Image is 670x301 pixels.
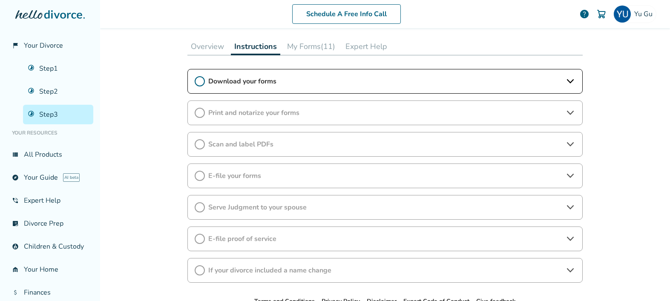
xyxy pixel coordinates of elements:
button: My Forms(11) [284,38,339,55]
span: garage_home [12,266,19,273]
a: flag_2Your Divorce [7,36,93,55]
span: Print and notarize your forms [208,108,562,118]
a: garage_homeYour Home [7,260,93,279]
a: Step3 [23,105,93,124]
span: Scan and label PDFs [208,140,562,149]
span: explore [12,174,19,181]
span: E-file your forms [208,171,562,181]
a: Step1 [23,59,93,78]
span: Yu Gu [634,9,656,19]
a: list_alt_checkDivorce Prep [7,214,93,233]
span: flag_2 [12,42,19,49]
span: E-file proof of service [208,234,562,244]
button: Expert Help [342,38,391,55]
span: phone_in_talk [12,197,19,204]
span: view_list [12,151,19,158]
span: If your divorce included a name change [208,266,562,275]
a: help [579,9,589,19]
iframe: Chat Widget [627,260,670,301]
span: Your Divorce [24,41,63,50]
span: Serve Judgment to your spouse [208,203,562,212]
a: Schedule A Free Info Call [292,4,401,24]
span: account_child [12,243,19,250]
a: account_childChildren & Custody [7,237,93,256]
a: view_listAll Products [7,145,93,164]
a: phone_in_talkExpert Help [7,191,93,210]
img: YU GU [614,6,631,23]
img: Cart [596,9,607,19]
div: 聊天小组件 [627,260,670,301]
span: list_alt_check [12,220,19,227]
a: Step2 [23,82,93,101]
button: Instructions [231,38,280,55]
span: Download your forms [208,77,562,86]
a: exploreYour GuideAI beta [7,168,93,187]
span: AI beta [63,173,80,182]
span: attach_money [12,289,19,296]
li: Your Resources [7,124,93,141]
button: Overview [187,38,227,55]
